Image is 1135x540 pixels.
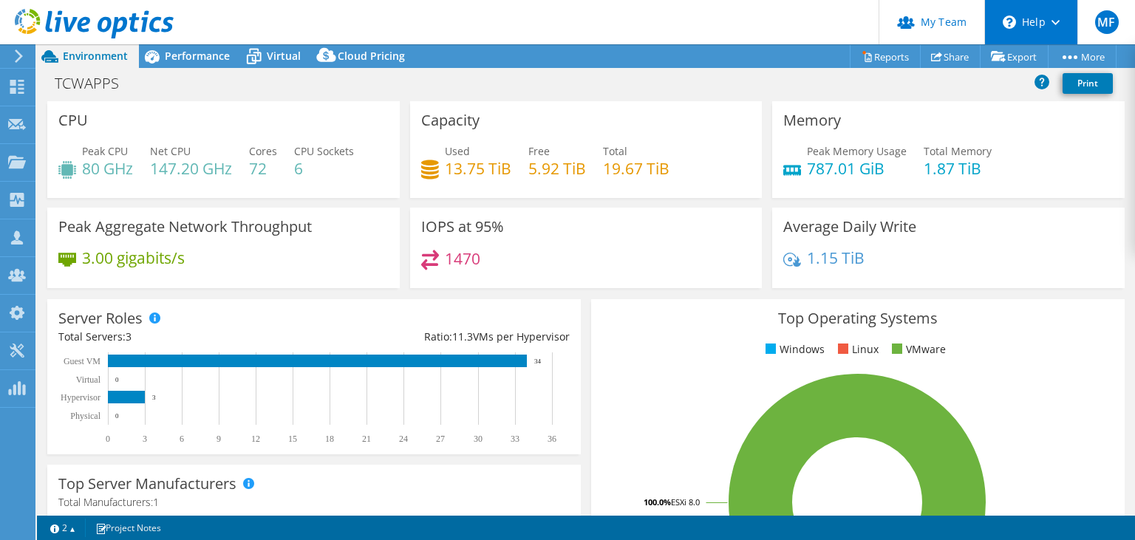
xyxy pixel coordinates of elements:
[267,49,301,63] span: Virtual
[762,341,825,358] li: Windows
[76,375,101,385] text: Virtual
[783,112,841,129] h3: Memory
[783,219,916,235] h3: Average Daily Write
[294,160,354,177] h4: 6
[82,144,128,158] span: Peak CPU
[249,144,277,158] span: Cores
[314,329,570,345] div: Ratio: VMs per Hypervisor
[217,434,221,444] text: 9
[474,434,483,444] text: 30
[602,310,1114,327] h3: Top Operating Systems
[920,45,981,68] a: Share
[61,392,100,403] text: Hypervisor
[511,434,519,444] text: 33
[82,250,185,266] h4: 3.00 gigabits/s
[63,49,128,63] span: Environment
[924,144,992,158] span: Total Memory
[153,495,159,509] span: 1
[445,250,480,267] h4: 1470
[362,434,371,444] text: 21
[325,434,334,444] text: 18
[82,160,133,177] h4: 80 GHz
[436,434,445,444] text: 27
[421,219,504,235] h3: IOPS at 95%
[58,494,570,510] h4: Total Manufacturers:
[644,496,671,507] tspan: 100.0%
[115,412,119,420] text: 0
[807,144,907,158] span: Peak Memory Usage
[850,45,921,68] a: Reports
[1095,10,1119,34] span: MF
[64,356,100,366] text: Guest VM
[249,160,277,177] h4: 72
[58,310,143,327] h3: Server Roles
[150,160,232,177] h4: 147.20 GHz
[534,358,542,365] text: 34
[338,49,405,63] span: Cloud Pricing
[58,329,314,345] div: Total Servers:
[603,160,669,177] h4: 19.67 TiB
[40,519,86,537] a: 2
[924,160,992,177] h4: 1.87 TiB
[445,160,511,177] h4: 13.75 TiB
[143,434,147,444] text: 3
[58,112,88,129] h3: CPU
[548,434,556,444] text: 36
[603,144,627,158] span: Total
[180,434,184,444] text: 6
[1048,45,1117,68] a: More
[671,496,700,507] tspan: ESXi 8.0
[85,519,171,537] a: Project Notes
[421,112,480,129] h3: Capacity
[980,45,1049,68] a: Export
[48,75,142,92] h1: TCWAPPS
[888,341,946,358] li: VMware
[445,144,470,158] span: Used
[834,341,879,358] li: Linux
[452,329,473,344] span: 11.3
[58,219,312,235] h3: Peak Aggregate Network Throughput
[288,434,297,444] text: 15
[807,160,907,177] h4: 787.01 GiB
[294,144,354,158] span: CPU Sockets
[126,329,132,344] span: 3
[528,144,550,158] span: Free
[150,144,191,158] span: Net CPU
[58,476,236,492] h3: Top Server Manufacturers
[1003,16,1016,29] svg: \n
[152,394,156,401] text: 3
[251,434,260,444] text: 12
[70,411,100,421] text: Physical
[1063,73,1113,94] a: Print
[106,434,110,444] text: 0
[165,49,230,63] span: Performance
[399,434,408,444] text: 24
[115,376,119,383] text: 0
[528,160,586,177] h4: 5.92 TiB
[807,250,865,266] h4: 1.15 TiB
